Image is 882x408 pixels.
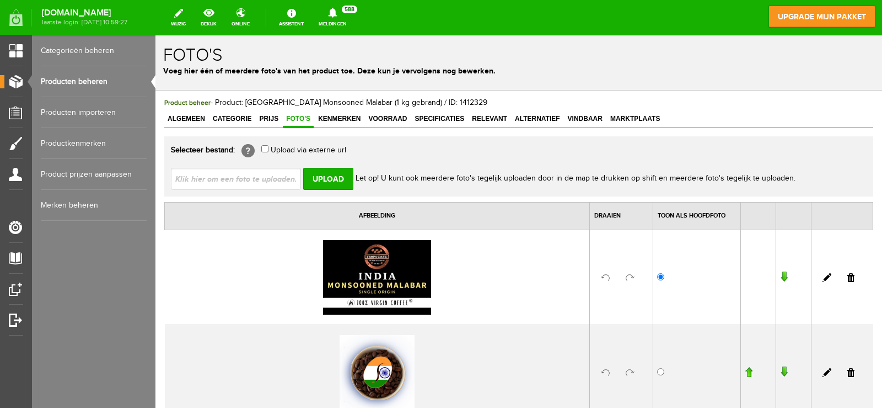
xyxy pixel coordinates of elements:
[42,10,127,16] strong: [DOMAIN_NAME]
[434,167,498,195] th: Draaien
[86,109,99,122] span: [?]
[9,80,53,87] span: Algemeen
[692,238,699,247] a: Verwijderen
[115,109,191,121] label: Upload via externe url
[451,80,508,87] span: Marktplaats
[225,6,256,30] a: online
[42,19,127,25] span: laatste login: [DATE] 10:59:27
[209,76,255,92] a: Voorraad
[54,80,99,87] span: Categorie
[164,6,192,30] a: wijzig
[356,76,408,92] a: Alternatief
[692,333,699,342] a: Verwijderen
[41,190,147,221] a: Merken beheren
[451,76,508,92] a: Marktplaats
[127,76,158,92] a: Foto's
[256,80,312,87] span: Specificaties
[768,6,875,28] a: upgrade mijn pakket
[127,80,158,87] span: Foto's
[41,128,147,159] a: Productkenmerken
[667,333,676,342] a: Bewerken
[41,35,147,66] a: Categorieën beheren
[256,76,312,92] a: Specificaties
[159,80,208,87] span: Kenmerken
[41,159,147,190] a: Product prijzen aanpassen
[313,80,355,87] span: Relevant
[312,6,353,30] a: Meldingen588
[200,139,640,148] span: Let op! U kunt ook meerdere foto's tegelijk uploaden door in de map te drukken op shift en meerde...
[8,10,719,30] h1: Foto's
[498,167,585,195] th: Toon als hoofdfoto
[209,80,255,87] span: Voorraad
[9,63,55,71] span: Product beheer
[9,167,434,195] th: Afbeelding
[100,76,126,92] a: Prijs
[100,80,126,87] span: Prijs
[15,110,79,119] strong: Selecteer bestand:
[148,133,198,155] input: Upload
[9,63,332,72] span: - Product: [GEOGRAPHIC_DATA] Monsooned Malabar (1 kg gebrand) / ID: 1412329
[184,300,259,374] img: india-malabar-monsooned-02-main-.png
[41,66,147,97] a: Producten beheren
[54,76,99,92] a: Categorie
[168,205,276,279] img: india-monsooned-malabar-2023.jpg
[41,97,147,128] a: Producten importeren
[272,6,310,30] a: Assistent
[313,76,355,92] a: Relevant
[194,6,223,30] a: bekijk
[159,76,208,92] a: Kenmerken
[409,80,450,87] span: Vindbaar
[667,238,676,247] a: Bewerken
[356,80,408,87] span: Alternatief
[342,6,357,13] span: 588
[8,30,719,41] p: Voeg hier één of meerdere foto's van het product toe. Deze kun je vervolgens nog bewerken.
[409,76,450,92] a: Vindbaar
[9,76,53,92] a: Algemeen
